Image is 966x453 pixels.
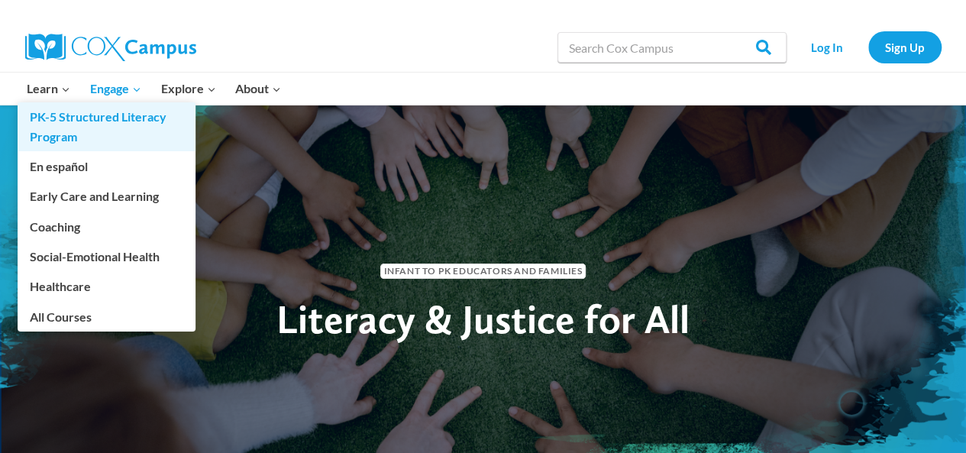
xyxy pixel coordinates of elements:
nav: Secondary Navigation [794,31,942,63]
input: Search Cox Campus [557,32,787,63]
a: En español [18,152,195,181]
a: Early Care and Learning [18,182,195,211]
button: Child menu of Engage [80,73,151,105]
span: Infant to PK Educators and Families [380,264,586,278]
button: Child menu of Learn [18,73,81,105]
a: Social-Emotional Health [18,242,195,271]
button: Child menu of Explore [151,73,226,105]
a: Sign Up [868,31,942,63]
a: Healthcare [18,272,195,301]
nav: Primary Navigation [18,73,291,105]
img: Cox Campus [25,34,196,61]
span: Literacy & Justice for All [276,295,690,343]
button: Child menu of About [225,73,291,105]
a: All Courses [18,302,195,331]
a: Log In [794,31,861,63]
a: Coaching [18,212,195,241]
a: PK-5 Structured Literacy Program [18,102,195,151]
